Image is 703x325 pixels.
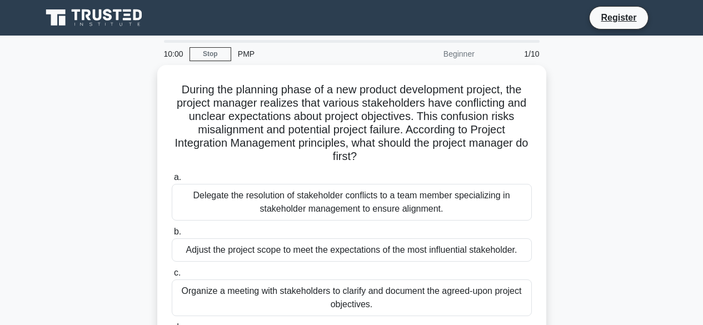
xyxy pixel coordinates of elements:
[481,43,546,65] div: 1/10
[384,43,481,65] div: Beginner
[231,43,384,65] div: PMP
[190,47,231,61] a: Stop
[172,184,532,221] div: Delegate the resolution of stakeholder conflicts to a team member specializing in stakeholder man...
[594,11,643,24] a: Register
[174,172,181,182] span: a.
[171,83,533,164] h5: During the planning phase of a new product development project, the project manager realizes that...
[172,279,532,316] div: Organize a meeting with stakeholders to clarify and document the agreed-upon project objectives.
[157,43,190,65] div: 10:00
[174,227,181,236] span: b.
[174,268,181,277] span: c.
[172,238,532,262] div: Adjust the project scope to meet the expectations of the most influential stakeholder.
